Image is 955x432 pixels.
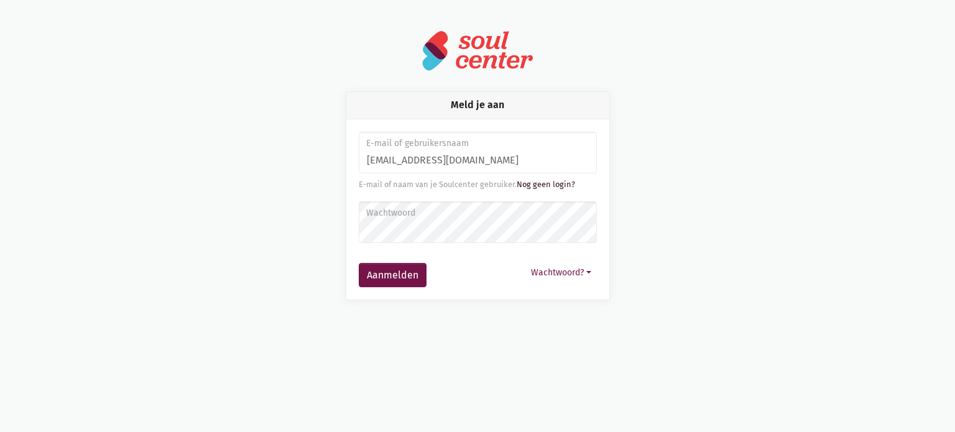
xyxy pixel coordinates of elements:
[346,92,609,119] div: Meld je aan
[359,178,597,191] div: E-mail of naam van je Soulcenter gebruiker.
[517,180,575,189] a: Nog geen login?
[366,206,588,220] label: Wachtwoord
[525,263,597,282] button: Wachtwoord?
[359,132,597,288] form: Aanmelden
[422,30,533,71] img: logo-soulcenter-full.svg
[366,137,588,150] label: E-mail of gebruikersnaam
[359,263,427,288] button: Aanmelden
